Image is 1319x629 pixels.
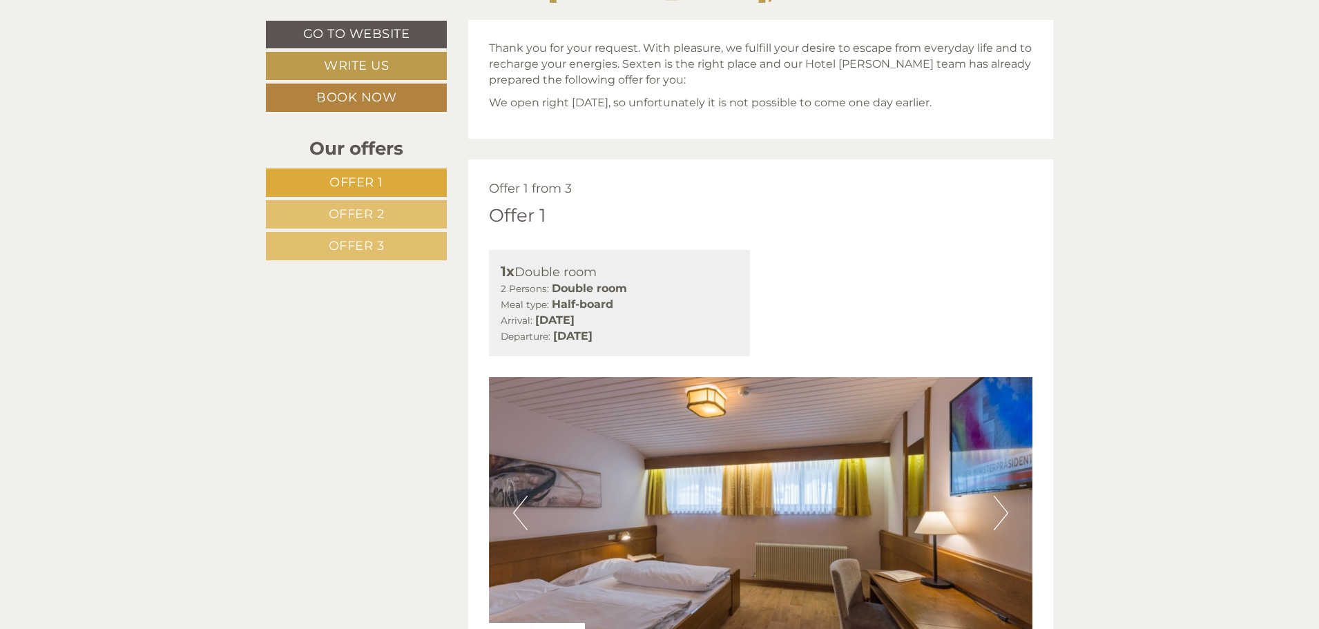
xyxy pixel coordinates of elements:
span: Offer 3 [329,238,385,253]
small: 19:31 [21,67,177,77]
b: 1x [501,263,514,280]
div: Hotel Mondschein [21,40,177,51]
button: Send [463,360,544,388]
button: Next [994,496,1008,530]
b: [DATE] [535,313,575,327]
p: Thank you for your request. With pleasure, we fulfill your desire to escape from everyday life an... [489,41,1033,88]
div: Double room [501,262,739,282]
b: [DATE] [553,329,593,342]
a: Book now [266,84,447,112]
small: 2 Persons: [501,283,549,294]
b: Double room [552,282,627,295]
span: Offer 2 [329,206,385,222]
div: Hello, how can we help you? [10,37,184,79]
a: Go to website [266,21,447,48]
small: Departure: [501,331,550,342]
span: Offer 1 from 3 [489,181,572,196]
div: [DATE] [246,10,299,34]
a: Write us [266,52,447,80]
span: Offer 1 [329,175,383,190]
button: Previous [513,496,528,530]
small: Arrival: [501,315,532,326]
b: Half-board [552,298,613,311]
div: Offer 1 [489,203,546,229]
p: We open right [DATE], so unfortunately it is not possible to come one day earlier. [489,95,1033,111]
div: Our offers [266,136,447,162]
small: Meal type: [501,299,549,310]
